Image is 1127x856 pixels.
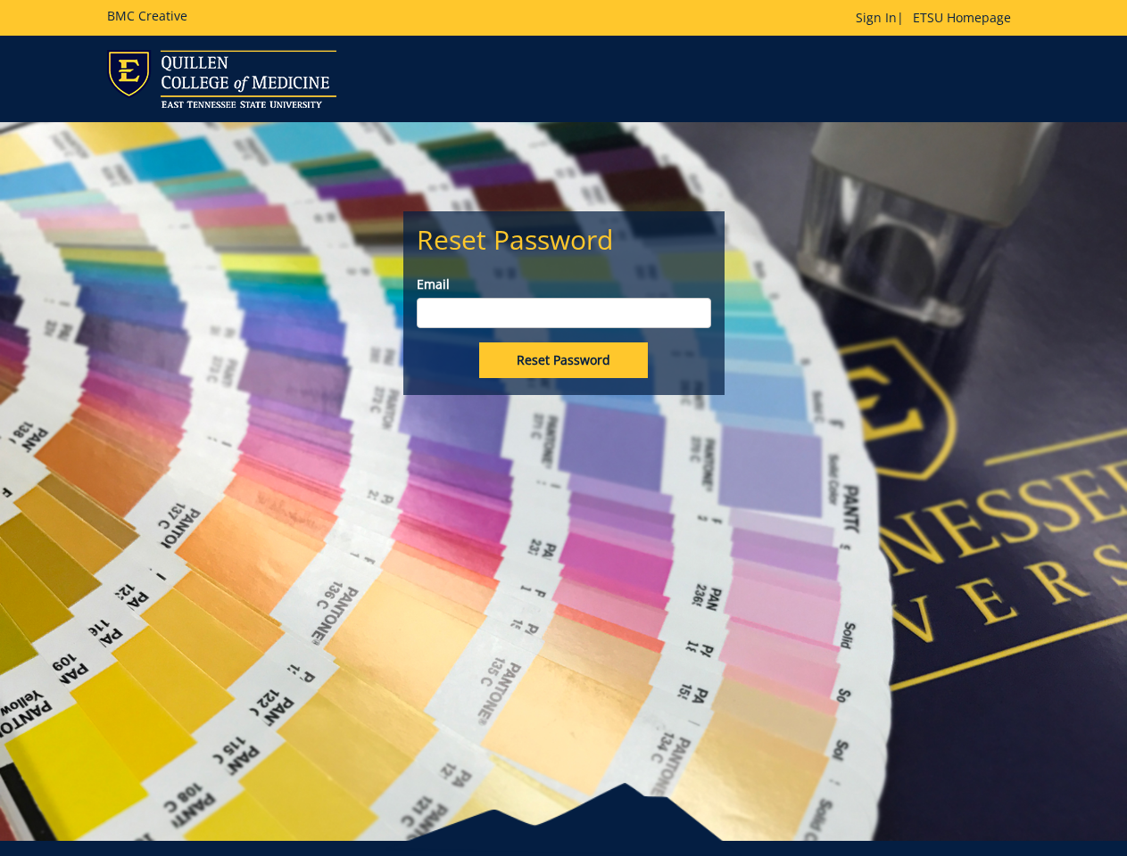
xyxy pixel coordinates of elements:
[856,9,1020,27] p: |
[107,9,187,22] h5: BMC Creative
[479,342,648,378] input: Reset Password
[417,225,711,254] h2: Reset Password
[904,9,1020,26] a: ETSU Homepage
[417,276,711,293] label: Email
[856,9,897,26] a: Sign In
[107,50,336,108] img: ETSU logo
